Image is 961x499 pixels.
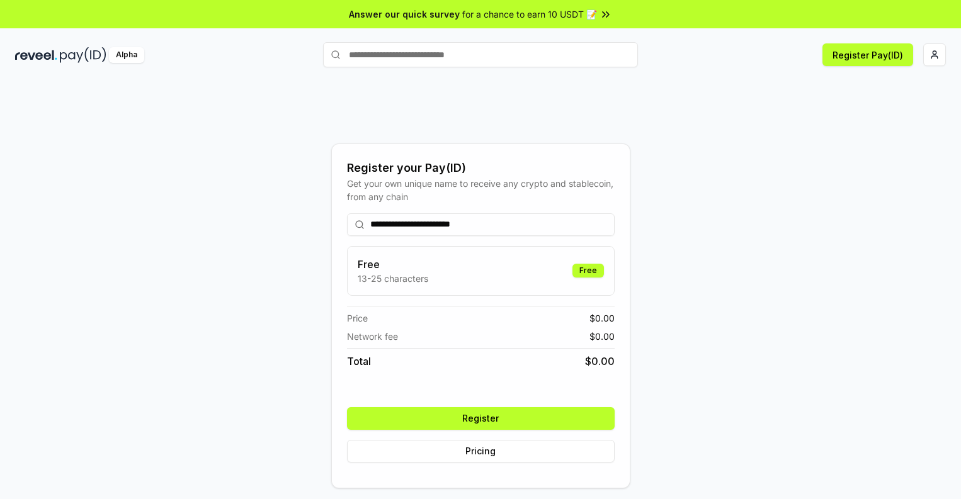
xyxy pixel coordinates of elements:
[347,354,371,369] span: Total
[347,177,615,203] div: Get your own unique name to receive any crypto and stablecoin, from any chain
[585,354,615,369] span: $ 0.00
[109,47,144,63] div: Alpha
[15,47,57,63] img: reveel_dark
[589,330,615,343] span: $ 0.00
[822,43,913,66] button: Register Pay(ID)
[572,264,604,278] div: Free
[347,407,615,430] button: Register
[347,159,615,177] div: Register your Pay(ID)
[358,257,428,272] h3: Free
[349,8,460,21] span: Answer our quick survey
[60,47,106,63] img: pay_id
[462,8,597,21] span: for a chance to earn 10 USDT 📝
[347,311,368,325] span: Price
[589,311,615,325] span: $ 0.00
[358,272,428,285] p: 13-25 characters
[347,440,615,463] button: Pricing
[347,330,398,343] span: Network fee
